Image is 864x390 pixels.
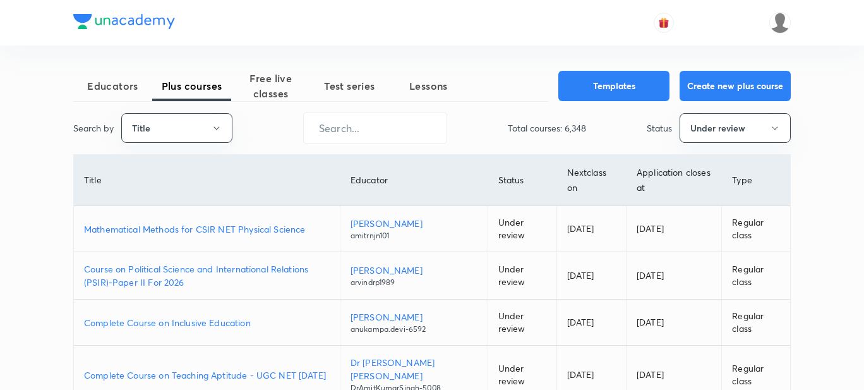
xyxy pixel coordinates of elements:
td: Under review [488,206,556,252]
button: Templates [558,71,669,101]
span: Free live classes [231,71,310,101]
span: Lessons [389,78,468,94]
a: Company Logo [73,14,175,32]
td: Under review [488,252,556,300]
a: Complete Course on Teaching Aptitude - UGC NET [DATE] [84,369,330,382]
p: Status [647,121,672,135]
td: Regular class [722,300,790,346]
p: arvindrp1989 [351,277,477,288]
th: Status [488,155,556,206]
p: Total courses: 6,348 [508,121,586,135]
td: [DATE] [627,300,722,346]
p: [PERSON_NAME] [351,217,477,230]
p: Dr [PERSON_NAME] [PERSON_NAME] [351,356,477,382]
a: [PERSON_NAME]amitrnjn101 [351,217,477,241]
td: [DATE] [627,206,722,252]
th: Educator [340,155,488,206]
span: Test series [310,78,389,94]
td: [DATE] [556,206,626,252]
img: Aamir Yousuf [769,12,791,34]
img: Company Logo [73,14,175,29]
p: Search by [73,121,114,135]
p: [PERSON_NAME] [351,264,477,277]
button: Create new plus course [680,71,791,101]
th: Application closes at [627,155,722,206]
td: [DATE] [556,252,626,300]
p: amitrnjn101 [351,230,477,241]
input: Search... [304,112,447,144]
th: Next class on [556,155,626,206]
a: [PERSON_NAME]anukampa.devi-6592 [351,310,477,335]
td: Regular class [722,252,790,300]
p: [PERSON_NAME] [351,310,477,324]
button: Under review [680,113,791,143]
button: avatar [654,13,674,33]
th: Title [74,155,340,206]
img: avatar [658,17,669,28]
button: Title [121,113,232,143]
td: Under review [488,300,556,346]
a: Mathematical Methods for CSIR NET Physical Science [84,222,330,236]
span: Plus courses [152,78,231,94]
span: Educators [73,78,152,94]
p: anukampa.devi-6592 [351,324,477,335]
a: Complete Course on Inclusive Education [84,316,330,329]
a: Course on Political Science and International Relations (PSIR)-Paper II For 2026 [84,262,330,289]
td: [DATE] [556,300,626,346]
td: Regular class [722,206,790,252]
th: Type [722,155,790,206]
td: [DATE] [627,252,722,300]
a: [PERSON_NAME]arvindrp1989 [351,264,477,288]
